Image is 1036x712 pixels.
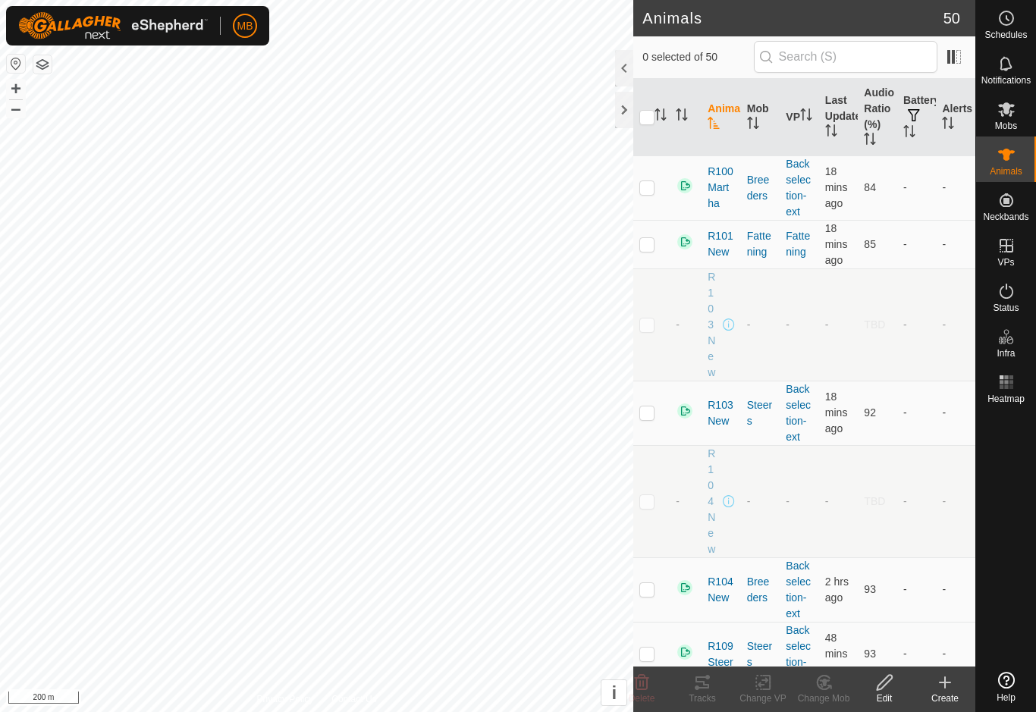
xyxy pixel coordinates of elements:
span: 12 Oct 2025 at 10:03 pm [825,165,848,209]
span: 12 Oct 2025 at 8:03 pm [825,576,849,604]
td: - [936,557,975,622]
span: R109Steer [708,638,735,670]
td: - [897,622,937,686]
span: - [676,318,680,331]
div: - [747,494,774,510]
div: Tracks [672,692,733,705]
td: - [897,268,937,381]
td: - [936,381,975,445]
div: Breeders [747,172,774,204]
div: Breeders [747,574,774,606]
span: R104New [708,446,720,557]
p-sorticon: Activate to sort [655,111,667,123]
button: Map Layers [33,55,52,74]
p-sorticon: Activate to sort [708,119,720,131]
div: Steers [747,397,774,429]
a: Back selection-ext [786,383,811,443]
th: Animal [702,79,741,156]
p-sorticon: Activate to sort [747,119,759,131]
span: 50 [943,7,960,30]
span: - [825,318,829,331]
span: MB [237,18,253,34]
p-sorticon: Activate to sort [864,135,876,147]
td: - [897,557,937,622]
span: R101New [708,228,735,260]
td: - [936,155,975,220]
a: Fattening [786,230,810,258]
p-sorticon: Activate to sort [903,127,915,140]
th: Last Updated [819,79,859,156]
td: - [936,445,975,557]
td: - [897,445,937,557]
div: Steers [747,638,774,670]
div: Fattening [747,228,774,260]
img: returning on [676,579,694,597]
img: returning on [676,177,694,195]
p-sorticon: Activate to sort [825,127,837,139]
a: Privacy Policy [257,692,314,706]
img: returning on [676,643,694,661]
span: Infra [997,349,1015,358]
img: Gallagher Logo [18,12,208,39]
div: - [747,317,774,333]
span: - [676,495,680,507]
img: returning on [676,402,694,420]
th: Battery [897,79,937,156]
div: Change VP [733,692,793,705]
span: Mobs [995,121,1017,130]
td: - [897,220,937,268]
app-display-virtual-paddock-transition: - [786,495,790,507]
a: Contact Us [331,692,376,706]
div: Change Mob [793,692,854,705]
span: 12 Oct 2025 at 10:03 pm [825,222,848,266]
span: R104New [708,574,735,606]
span: 0 selected of 50 [642,49,753,65]
th: VP [780,79,819,156]
p-sorticon: Activate to sort [942,119,954,131]
td: - [897,381,937,445]
button: Reset Map [7,55,25,73]
a: Back selection-ext [786,158,811,218]
div: Create [915,692,975,705]
th: Mob [741,79,780,156]
span: 93 [864,648,876,660]
button: – [7,99,25,118]
span: R103New [708,397,735,429]
span: TBD [864,495,885,507]
span: Neckbands [983,212,1028,221]
td: - [897,155,937,220]
th: Alerts [936,79,975,156]
span: 92 [864,406,876,419]
h2: Animals [642,9,943,27]
span: Status [993,303,1019,312]
p-sorticon: Activate to sort [800,111,812,123]
span: Delete [629,693,655,704]
span: VPs [997,258,1014,267]
button: i [601,680,626,705]
button: + [7,80,25,98]
span: 93 [864,583,876,595]
span: 84 [864,181,876,193]
div: Edit [854,692,915,705]
span: Schedules [984,30,1027,39]
span: Help [997,693,1016,702]
span: 12 Oct 2025 at 9:33 pm [825,632,848,676]
p-sorticon: Activate to sort [676,111,688,123]
span: 85 [864,238,876,250]
span: R100Martha [708,164,735,212]
a: Help [976,666,1036,708]
img: returning on [676,233,694,251]
a: Back selection-ext [786,624,811,684]
span: - [825,495,829,507]
a: Back selection-ext [786,560,811,619]
td: - [936,220,975,268]
span: 12 Oct 2025 at 10:03 pm [825,391,848,434]
td: - [936,622,975,686]
app-display-virtual-paddock-transition: - [786,318,790,331]
span: TBD [864,318,885,331]
span: Animals [990,167,1022,176]
input: Search (S) [754,41,937,73]
span: Heatmap [987,394,1025,403]
span: R103New [708,269,720,381]
th: Audio Ratio (%) [858,79,897,156]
